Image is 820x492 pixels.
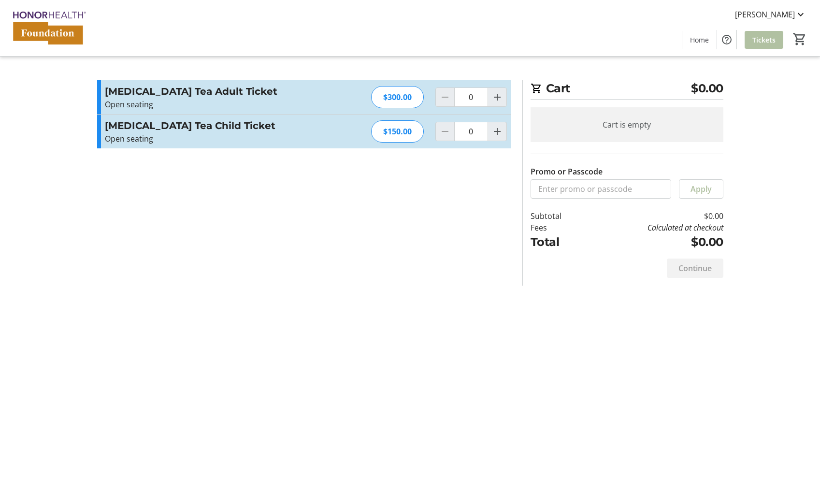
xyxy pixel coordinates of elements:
a: Home [682,31,717,49]
div: Cart is empty [531,107,723,142]
button: Increment by one [488,88,506,106]
input: NICU Tea Adult Ticket Quantity [454,87,488,107]
td: Calculated at checkout [586,222,723,233]
span: Tickets [752,35,776,45]
td: Total [531,233,587,251]
img: HonorHealth Foundation's Logo [6,4,92,52]
a: Tickets [745,31,783,49]
div: $300.00 [371,86,424,108]
button: Apply [679,179,723,199]
td: Subtotal [531,210,587,222]
button: Help [717,30,736,49]
span: $0.00 [691,80,723,97]
h3: [MEDICAL_DATA] Tea Child Ticket [105,118,316,133]
p: Open seating [105,99,316,110]
button: [PERSON_NAME] [727,7,814,22]
span: Apply [691,183,712,195]
span: [PERSON_NAME] [735,9,795,20]
td: Fees [531,222,587,233]
h2: Cart [531,80,723,100]
p: Open seating [105,133,316,145]
div: $150.00 [371,120,424,143]
label: Promo or Passcode [531,166,603,177]
td: $0.00 [586,210,723,222]
h3: [MEDICAL_DATA] Tea Adult Ticket [105,84,316,99]
input: NICU Tea Child Ticket Quantity [454,122,488,141]
button: Cart [791,30,808,48]
td: $0.00 [586,233,723,251]
span: Home [690,35,709,45]
button: Increment by one [488,122,506,141]
input: Enter promo or passcode [531,179,671,199]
